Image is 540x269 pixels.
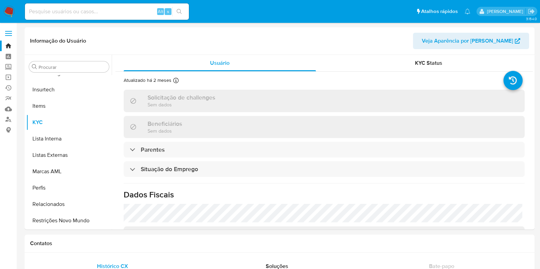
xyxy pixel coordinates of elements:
[26,147,112,163] button: Listas Externas
[148,128,182,134] p: Sem dados
[30,38,86,44] h1: Informação do Usuário
[26,180,112,196] button: Perfis
[141,146,165,153] h3: Parentes
[32,64,37,70] button: Procurar
[124,190,525,200] h1: Dados Fiscais
[26,131,112,147] button: Lista Interna
[30,240,529,247] h1: Contatos
[167,8,169,15] span: s
[124,90,525,112] div: Solicitação de challengesSem dados
[26,196,112,212] button: Relacionados
[141,165,198,173] h3: Situação do Emprego
[26,114,112,131] button: KYC
[465,9,470,14] a: Notificações
[210,59,230,67] span: Usuário
[413,33,529,49] button: Veja Aparência por [PERSON_NAME]
[148,101,215,108] p: Sem dados
[39,64,106,70] input: Procurar
[172,7,186,16] button: search-icon
[25,7,189,16] input: Pesquise usuários ou casos...
[124,142,525,158] div: Parentes
[421,8,458,15] span: Atalhos rápidos
[124,77,171,84] p: Atualizado há 2 meses
[124,161,525,177] div: Situação do Emprego
[26,81,112,98] button: Insurtech
[487,8,525,15] p: magno.ferreira@mercadopago.com.br
[124,116,525,138] div: BeneficiáriosSem dados
[158,8,163,15] span: Alt
[148,120,182,128] h3: Beneficiários
[415,59,442,67] span: KYC Status
[528,8,535,15] a: Sair
[26,212,112,229] button: Restrições Novo Mundo
[26,98,112,114] button: Items
[422,33,513,49] span: Veja Aparência por [PERSON_NAME]
[148,94,215,101] h3: Solicitação de challenges
[26,163,112,180] button: Marcas AML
